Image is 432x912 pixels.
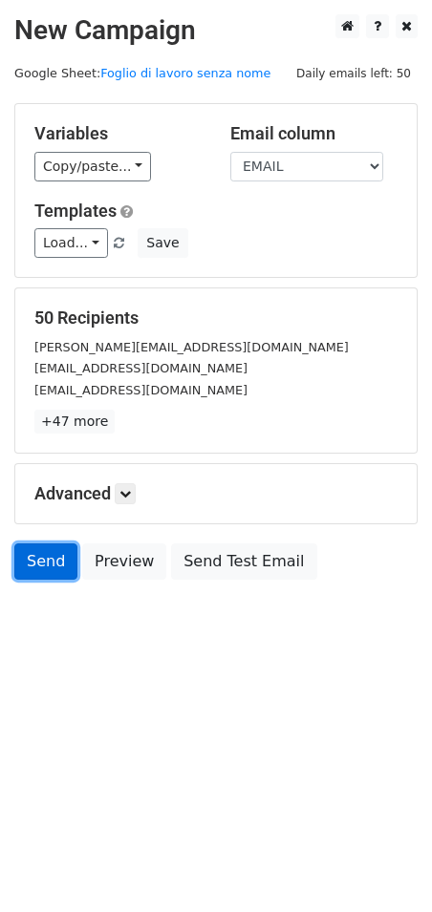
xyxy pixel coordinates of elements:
[34,383,248,397] small: [EMAIL_ADDRESS][DOMAIN_NAME]
[100,66,270,80] a: Foglio di lavoro senza nome
[34,152,151,181] a: Copy/paste...
[138,228,187,258] button: Save
[230,123,398,144] h5: Email column
[171,543,316,580] a: Send Test Email
[34,483,398,504] h5: Advanced
[34,340,349,354] small: [PERSON_NAME][EMAIL_ADDRESS][DOMAIN_NAME]
[34,410,115,434] a: +47 more
[34,228,108,258] a: Load...
[14,543,77,580] a: Send
[34,201,117,221] a: Templates
[290,63,418,84] span: Daily emails left: 50
[336,820,432,912] iframe: Chat Widget
[34,123,202,144] h5: Variables
[336,820,432,912] div: Widget chat
[34,361,248,375] small: [EMAIL_ADDRESS][DOMAIN_NAME]
[14,14,418,47] h2: New Campaign
[290,66,418,80] a: Daily emails left: 50
[82,543,166,580] a: Preview
[14,66,270,80] small: Google Sheet:
[34,308,398,329] h5: 50 Recipients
